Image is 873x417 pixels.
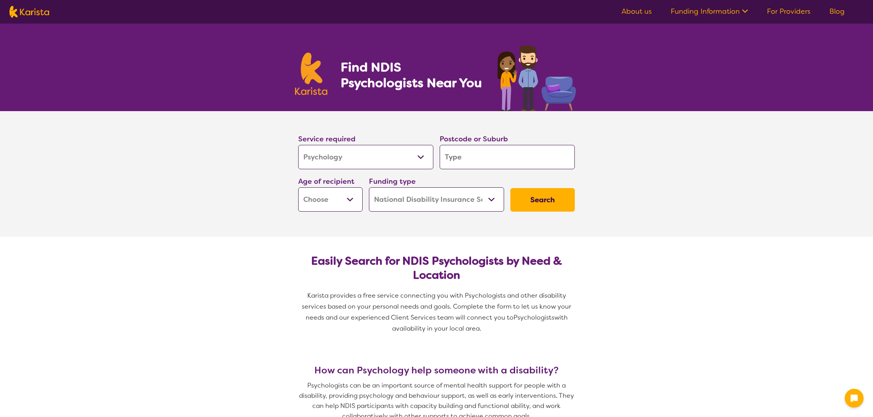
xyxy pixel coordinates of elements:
label: Age of recipient [298,177,354,186]
label: Postcode or Suburb [440,134,508,144]
a: Blog [829,7,845,16]
a: About us [622,7,652,16]
img: Karista logo [9,6,49,18]
h3: How can Psychology help someone with a disability? [295,365,578,376]
label: Funding type [369,177,416,186]
span: Karista provides a free service connecting you with Psychologists and other disability services b... [302,291,573,322]
button: Search [510,188,575,212]
input: Type [440,145,575,169]
span: Psychologists [514,313,554,322]
a: Funding Information [671,7,748,16]
img: Karista logo [295,53,327,95]
a: For Providers [767,7,811,16]
img: psychology [495,42,578,111]
h1: Find NDIS Psychologists Near You [341,59,486,91]
label: Service required [298,134,356,144]
h2: Easily Search for NDIS Psychologists by Need & Location [304,254,569,282]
